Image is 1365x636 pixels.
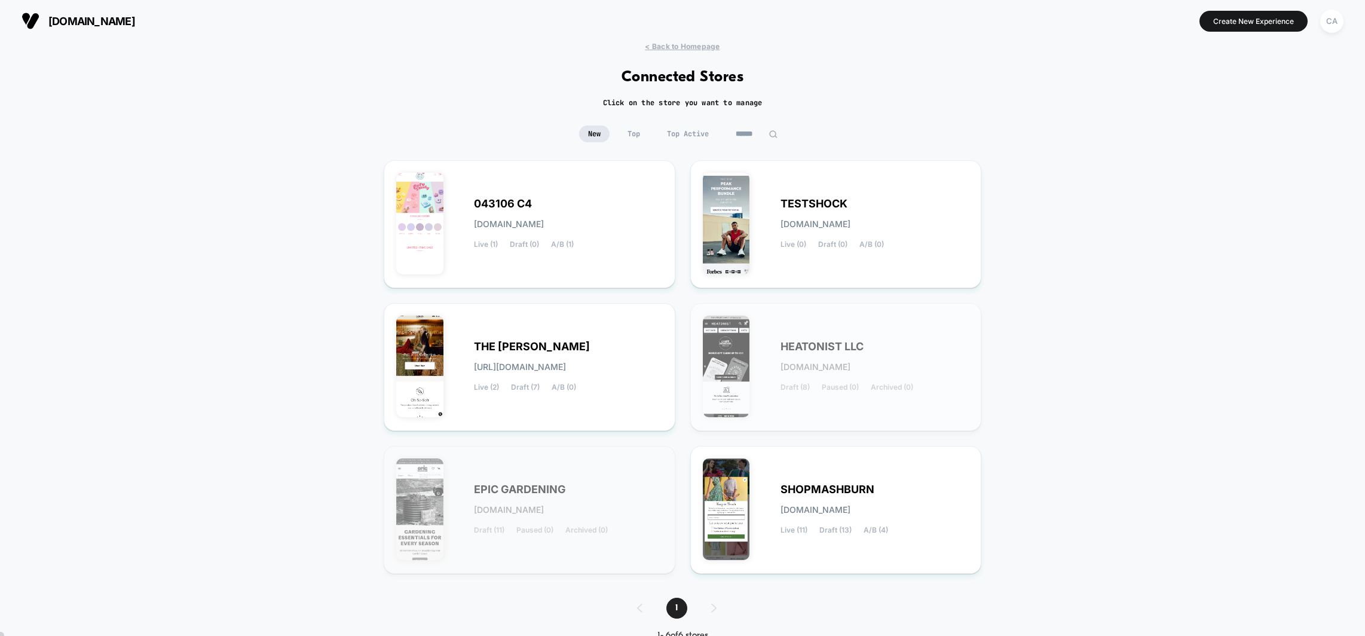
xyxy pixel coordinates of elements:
[396,316,443,417] img: THE_LOLA_BLANKET
[658,126,718,142] span: Top Active
[1320,10,1343,33] div: CA
[551,240,574,249] span: A/B (1)
[474,240,498,249] span: Live (1)
[474,363,566,371] span: [URL][DOMAIN_NAME]
[396,173,443,274] img: 043106_C4
[864,526,888,534] span: A/B (4)
[396,458,443,560] img: EPIC_GARDENING
[1199,11,1308,32] button: Create New Experience
[552,383,576,392] span: A/B (0)
[781,383,810,392] span: Draft (8)
[822,383,859,392] span: Paused (0)
[781,240,806,249] span: Live (0)
[1317,9,1347,33] button: CA
[781,506,850,514] span: [DOMAIN_NAME]
[781,200,847,208] span: TESTSHOCK
[474,485,566,494] span: EPIC GARDENING
[666,598,687,619] span: 1
[703,458,750,560] img: SHOPMASHBURN
[474,383,499,392] span: Live (2)
[819,526,852,534] span: Draft (13)
[781,363,850,371] span: [DOMAIN_NAME]
[622,69,744,86] h1: Connected Stores
[474,506,544,514] span: [DOMAIN_NAME]
[474,200,532,208] span: 043106 C4
[871,383,913,392] span: Archived (0)
[619,126,649,142] span: Top
[769,130,778,139] img: edit
[516,526,553,534] span: Paused (0)
[474,526,504,534] span: Draft (11)
[474,220,544,228] span: [DOMAIN_NAME]
[818,240,847,249] span: Draft (0)
[511,383,540,392] span: Draft (7)
[22,12,39,30] img: Visually logo
[474,343,590,351] span: THE [PERSON_NAME]
[781,485,874,494] span: SHOPMASHBURN
[48,15,135,27] span: [DOMAIN_NAME]
[781,343,864,351] span: HEATONIST LLC
[565,526,608,534] span: Archived (0)
[18,11,139,30] button: [DOMAIN_NAME]
[645,42,720,51] span: < Back to Homepage
[703,173,750,274] img: TESTSHOCK
[579,126,610,142] span: New
[603,98,763,108] h2: Click on the store you want to manage
[510,240,539,249] span: Draft (0)
[859,240,884,249] span: A/B (0)
[781,526,807,534] span: Live (11)
[781,220,850,228] span: [DOMAIN_NAME]
[703,316,750,417] img: HEATONIST_LLC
